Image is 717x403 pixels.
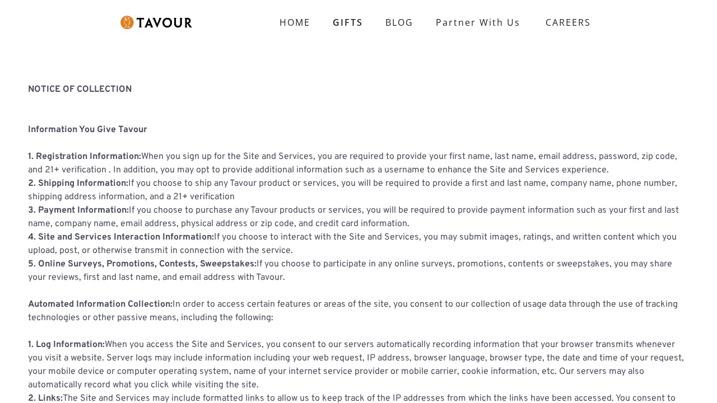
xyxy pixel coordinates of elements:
[532,7,599,38] a: CAREERS
[28,84,132,95] strong: NOTICE OF COLLECTION ‍
[425,11,532,34] a: partner with us
[28,124,147,135] strong: Information You Give Tavour ‍
[322,11,374,34] a: GIFTS
[546,11,591,34] strong: CAREERS
[28,178,128,189] strong: 2. Shipping Information:
[28,151,141,162] strong: 1. Registration Information:
[374,11,425,34] a: BLOG
[28,232,214,243] strong: 4. Site and Services Interaction Information:
[280,16,310,29] strong: HOME
[28,259,257,270] strong: 5. Online Surveys, Promotions, Contests, Sweepstakes:
[28,339,105,350] strong: 1. Log Information:
[28,299,173,310] strong: Automated Information Collection:
[28,205,129,216] strong: 3. Payment Information:
[268,11,322,34] a: HOME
